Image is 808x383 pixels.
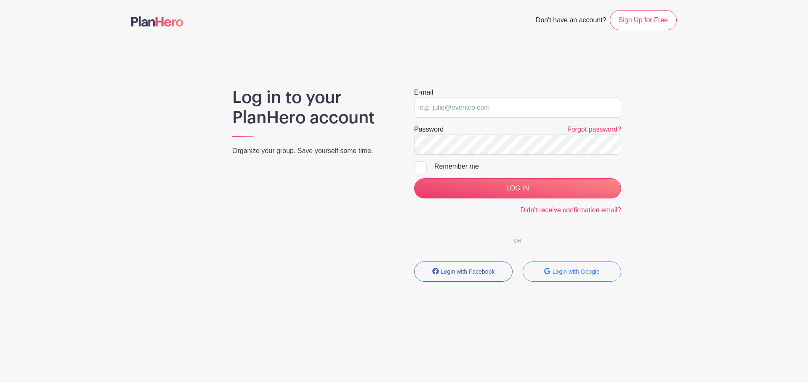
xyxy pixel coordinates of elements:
input: LOG IN [414,178,621,198]
span: OR [507,238,528,244]
h1: Log in to your PlanHero account [232,87,394,128]
img: logo-507f7623f17ff9eddc593b1ce0a138ce2505c220e1c5a4e2b4648c50719b7d32.svg [131,16,183,26]
input: e.g. julie@eventco.com [414,98,621,118]
label: Password [414,124,444,135]
button: Login with Google [523,261,621,282]
button: Login with Facebook [414,261,513,282]
a: Didn't receive confirmation email? [520,206,621,214]
p: Organize your group. Save yourself some time. [232,146,394,156]
small: Login with Google [553,268,600,275]
span: Don't have an account? [536,12,606,30]
label: E-mail [414,87,433,98]
a: Forgot password? [567,126,621,133]
small: Login with Facebook [441,268,494,275]
div: Remember me [434,161,621,172]
a: Sign Up for Free [610,10,677,30]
